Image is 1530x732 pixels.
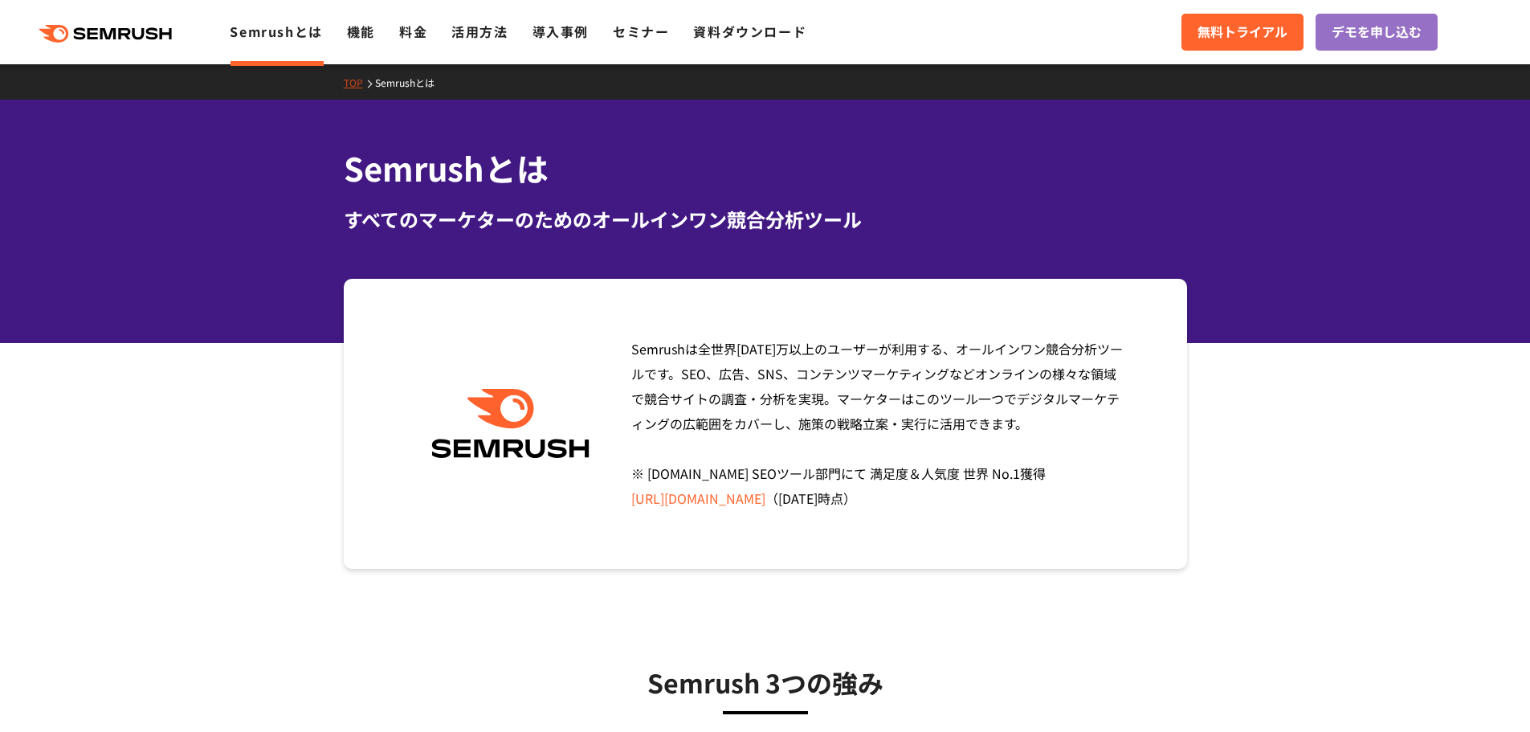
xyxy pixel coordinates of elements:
[230,22,322,41] a: Semrushとは
[631,489,765,508] a: [URL][DOMAIN_NAME]
[344,205,1187,234] div: すべてのマーケターのためのオールインワン競合分析ツール
[1316,14,1438,51] a: デモを申し込む
[693,22,806,41] a: 資料ダウンロード
[344,76,375,89] a: TOP
[1332,22,1422,43] span: デモを申し込む
[344,145,1187,192] h1: Semrushとは
[451,22,508,41] a: 活用方法
[631,339,1123,508] span: Semrushは全世界[DATE]万以上のユーザーが利用する、オールインワン競合分析ツールです。SEO、広告、SNS、コンテンツマーケティングなどオンラインの様々な領域で競合サイトの調査・分析を...
[532,22,589,41] a: 導入事例
[1181,14,1304,51] a: 無料トライアル
[347,22,375,41] a: 機能
[423,389,598,459] img: Semrush
[399,22,427,41] a: 料金
[1197,22,1287,43] span: 無料トライアル
[613,22,669,41] a: セミナー
[375,76,447,89] a: Semrushとは
[384,662,1147,702] h3: Semrush 3つの強み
